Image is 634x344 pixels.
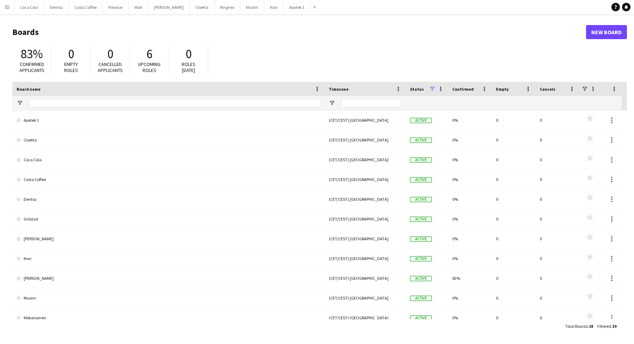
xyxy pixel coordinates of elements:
a: Apotek 1 [17,110,320,130]
div: 0 [492,308,536,327]
span: Filtered [597,324,611,329]
div: 0 [492,170,536,189]
div: 0 [492,110,536,130]
div: 0% [448,209,492,229]
button: Coca Cola [14,0,44,14]
span: Active [410,197,432,202]
a: Mekonomen [17,308,320,328]
div: (CET/CEST) [GEOGRAPHIC_DATA] [325,209,406,229]
a: New Board [586,25,627,39]
div: 0% [448,308,492,327]
span: 28 [589,324,593,329]
span: Active [410,256,432,261]
div: : [565,319,593,333]
div: (CET/CEST) [GEOGRAPHIC_DATA] [325,268,406,288]
div: (CET/CEST) [GEOGRAPHIC_DATA] [325,170,406,189]
a: Coca Cola [17,150,320,170]
div: 0 [492,150,536,169]
a: [PERSON_NAME] [17,229,320,249]
span: Cancels [540,86,555,92]
span: Active [410,138,432,143]
button: Kiwi [264,0,284,14]
a: Grilstad [17,209,320,229]
div: 0 [536,288,579,308]
span: Active [410,236,432,242]
button: Polestar [103,0,129,14]
div: 0% [448,189,492,209]
span: Active [410,296,432,301]
button: Open Filter Menu [329,100,335,106]
div: 0% [448,249,492,268]
div: 0 [536,209,579,229]
div: 0 [492,209,536,229]
div: 0% [448,110,492,130]
span: Active [410,177,432,182]
span: Empty roles [64,61,78,73]
div: 0 [536,110,579,130]
a: [PERSON_NAME] [17,268,320,288]
div: (CET/CEST) [GEOGRAPHIC_DATA] [325,288,406,308]
button: Costa Coffee [69,0,103,14]
a: Costa Coffee [17,170,320,189]
div: (CET/CEST) [GEOGRAPHIC_DATA] [325,110,406,130]
button: Open Filter Menu [17,100,23,106]
span: Total Boards [565,324,588,329]
div: 0 [492,249,536,268]
span: Active [410,315,432,321]
span: Confirmed [452,86,474,92]
span: 0 [68,46,74,62]
div: 0 [536,268,579,288]
div: (CET/CEST) [GEOGRAPHIC_DATA] [325,150,406,169]
span: 0 [186,46,192,62]
span: Active [410,118,432,123]
button: Wolt [129,0,148,14]
div: (CET/CEST) [GEOGRAPHIC_DATA] [325,130,406,150]
div: : [597,319,616,333]
input: Board name Filter Input [29,99,320,107]
div: 83% [448,268,492,288]
div: 0 [492,288,536,308]
button: Dentsu [44,0,69,14]
span: 0 [107,46,113,62]
div: (CET/CEST) [GEOGRAPHIC_DATA] [325,189,406,209]
span: Cancelled applicants [98,61,123,73]
button: Maxim [240,0,264,14]
div: 0 [492,229,536,248]
a: Maxim [17,288,320,308]
div: 0 [536,150,579,169]
div: 0 [536,130,579,150]
span: Timezone [329,86,349,92]
span: Active [410,157,432,163]
div: 0 [492,268,536,288]
span: Status [410,86,424,92]
div: 0% [448,130,492,150]
div: (CET/CEST) [GEOGRAPHIC_DATA] [325,249,406,268]
input: Timezone Filter Input [342,99,401,107]
div: 0 [492,189,536,209]
a: Dentsu [17,189,320,209]
button: Cloetta [190,0,215,14]
span: 6 [146,46,152,62]
span: Board name [17,86,41,92]
div: 0% [448,150,492,169]
span: Active [410,217,432,222]
div: 0% [448,170,492,189]
div: 0 [536,189,579,209]
div: 0 [536,170,579,189]
span: Roles [DATE] [182,61,195,73]
div: (CET/CEST) [GEOGRAPHIC_DATA] [325,308,406,327]
span: Confirmed applicants [19,61,44,73]
button: Ringnes [215,0,240,14]
h1: Boards [12,27,586,37]
div: 0 [536,308,579,327]
button: [PERSON_NAME] [148,0,190,14]
a: Kiwi [17,249,320,268]
span: 19 [612,324,616,329]
span: Empty [496,86,509,92]
div: 0% [448,229,492,248]
div: 0 [536,229,579,248]
span: 83% [21,46,43,62]
div: 0% [448,288,492,308]
button: Apotek 1 [284,0,310,14]
span: Upcoming roles [138,61,161,73]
